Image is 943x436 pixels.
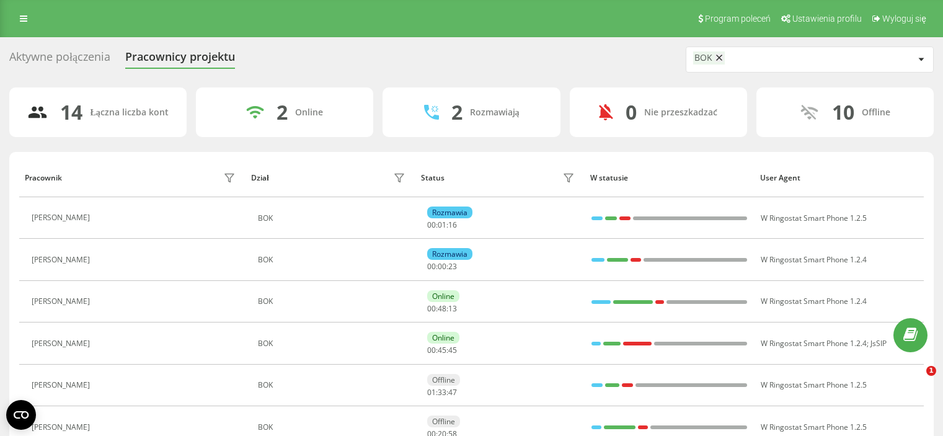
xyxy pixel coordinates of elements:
div: BOK [694,53,712,63]
div: BOK [258,214,409,223]
span: 16 [448,220,457,230]
div: BOK [258,339,409,348]
div: : : [427,346,457,355]
div: BOK [258,381,409,389]
div: Online [295,107,323,118]
span: W Ringostat Smart Phone 1.2.4 [761,296,867,306]
div: BOK [258,256,409,264]
div: Rozmawiają [470,107,520,118]
span: 00 [427,345,436,355]
div: Offline [427,416,460,427]
span: Wyloguj się [882,14,926,24]
div: 2 [451,100,463,124]
span: 23 [448,261,457,272]
span: 01 [427,387,436,398]
span: Program poleceń [705,14,771,24]
span: JsSIP [870,338,887,349]
span: 33 [438,387,446,398]
div: Offline [862,107,890,118]
div: 10 [832,100,854,124]
div: 2 [277,100,288,124]
div: Aktywne połączenia [9,50,110,69]
span: W Ringostat Smart Phone 1.2.4 [761,338,867,349]
span: 13 [448,303,457,314]
div: BOK [258,423,409,432]
div: : : [427,221,457,229]
div: User Agent [760,174,918,182]
div: Online [427,290,459,302]
div: Status [421,174,445,182]
div: : : [427,388,457,397]
div: Nie przeszkadzać [644,107,717,118]
div: [PERSON_NAME] [32,381,93,389]
div: : : [427,262,457,271]
div: Online [427,332,459,344]
div: [PERSON_NAME] [32,213,93,222]
span: 00 [427,220,436,230]
span: 48 [438,303,446,314]
span: 00 [427,303,436,314]
span: W Ringostat Smart Phone 1.2.5 [761,380,867,390]
span: 47 [448,387,457,398]
span: 1 [926,366,936,376]
div: Łączna liczba kont [90,107,168,118]
span: 45 [448,345,457,355]
span: 00 [427,261,436,272]
div: Offline [427,374,460,386]
div: 14 [60,100,82,124]
div: Pracownicy projektu [125,50,235,69]
span: 45 [438,345,446,355]
div: 0 [626,100,637,124]
div: [PERSON_NAME] [32,339,93,348]
span: W Ringostat Smart Phone 1.2.4 [761,254,867,265]
div: : : [427,305,457,313]
span: Ustawienia profilu [792,14,862,24]
div: W statusie [590,174,748,182]
div: [PERSON_NAME] [32,297,93,306]
span: W Ringostat Smart Phone 1.2.5 [761,213,867,223]
div: BOK [258,297,409,306]
div: Pracownik [25,174,62,182]
iframe: Intercom live chat [901,366,931,396]
div: Dział [251,174,268,182]
button: Open CMP widget [6,400,36,430]
div: [PERSON_NAME] [32,423,93,432]
div: Rozmawia [427,248,472,260]
div: [PERSON_NAME] [32,256,93,264]
span: 01 [438,220,446,230]
div: Rozmawia [427,207,472,218]
span: 00 [438,261,446,272]
span: W Ringostat Smart Phone 1.2.5 [761,422,867,432]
